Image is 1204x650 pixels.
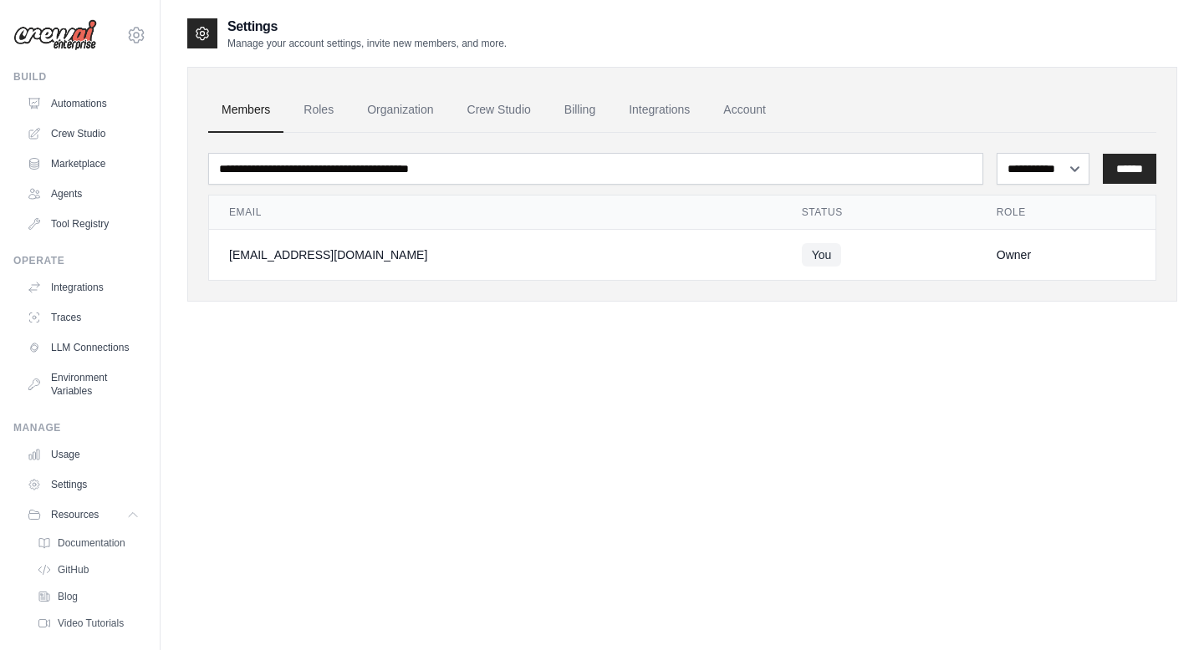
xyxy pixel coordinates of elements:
[20,211,146,237] a: Tool Registry
[58,617,124,630] span: Video Tutorials
[30,585,146,608] a: Blog
[13,254,146,267] div: Operate
[51,508,99,521] span: Resources
[551,88,609,133] a: Billing
[20,304,146,331] a: Traces
[58,590,78,603] span: Blog
[13,19,97,51] img: Logo
[30,558,146,581] a: GitHub
[802,243,842,267] span: You
[782,196,977,230] th: Status
[208,88,283,133] a: Members
[13,70,146,84] div: Build
[30,612,146,635] a: Video Tutorials
[710,88,779,133] a: Account
[20,120,146,147] a: Crew Studio
[20,334,146,361] a: LLM Connections
[20,501,146,528] button: Resources
[20,180,146,207] a: Agents
[20,471,146,498] a: Settings
[997,246,1135,263] div: Owner
[354,88,446,133] a: Organization
[58,536,125,550] span: Documentation
[229,246,762,263] div: [EMAIL_ADDRESS][DOMAIN_NAME]
[615,88,703,133] a: Integrations
[20,441,146,468] a: Usage
[20,364,146,404] a: Environment Variables
[20,150,146,177] a: Marketplace
[227,17,507,37] h2: Settings
[290,88,347,133] a: Roles
[30,531,146,555] a: Documentation
[454,88,544,133] a: Crew Studio
[977,196,1156,230] th: Role
[20,274,146,301] a: Integrations
[13,421,146,434] div: Manage
[209,196,782,230] th: Email
[20,90,146,117] a: Automations
[227,37,507,50] p: Manage your account settings, invite new members, and more.
[58,563,89,576] span: GitHub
